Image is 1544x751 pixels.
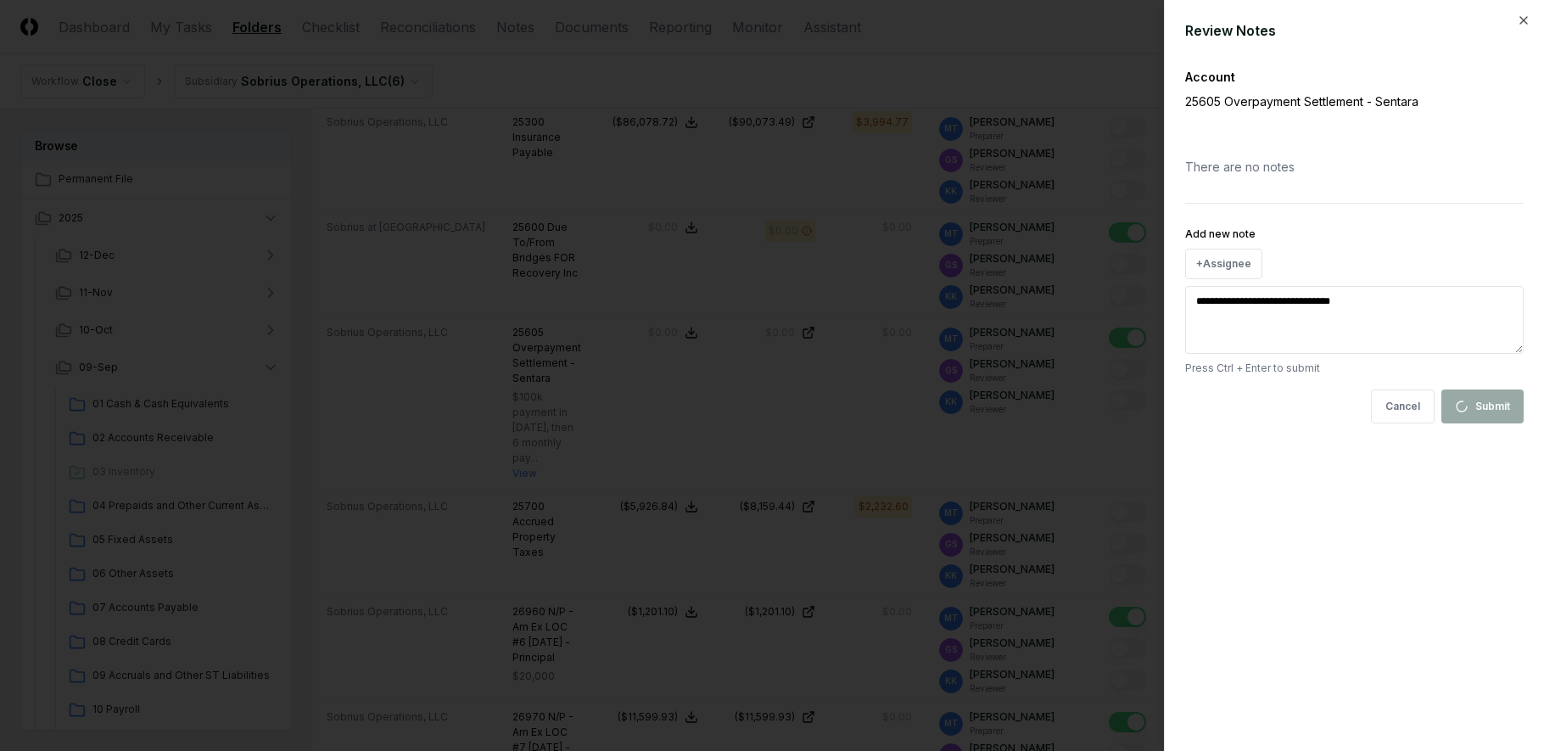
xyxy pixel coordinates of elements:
[1185,227,1256,240] label: Add new note
[1185,249,1262,279] button: +Assignee
[1185,92,1465,110] p: 25605 Overpayment Settlement - Sentara
[1185,68,1524,86] div: Account
[1185,361,1524,376] p: Press Ctrl + Enter to submit
[1185,20,1524,41] div: Review Notes
[1185,144,1524,189] div: There are no notes
[1371,390,1435,423] button: Cancel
